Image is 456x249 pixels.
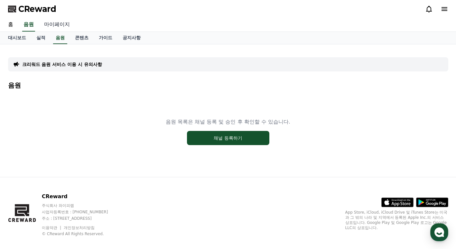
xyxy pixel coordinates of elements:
[20,205,24,210] span: 홈
[22,18,35,32] a: 음원
[42,216,120,221] p: 주소 : [STREET_ADDRESS]
[42,209,120,215] p: 사업자등록번호 : [PHONE_NUMBER]
[94,32,117,44] a: 가이드
[18,4,56,14] span: CReward
[53,32,67,44] a: 음원
[59,206,67,211] span: 대화
[187,131,269,145] button: 채널 등록하기
[3,18,18,32] a: 홈
[39,18,75,32] a: 마이페이지
[31,32,51,44] a: 실적
[8,4,56,14] a: CReward
[42,231,120,236] p: © CReward All Rights Reserved.
[22,61,102,68] a: 크리워드 음원 서비스 이용 시 유의사항
[64,226,95,230] a: 개인정보처리방침
[70,32,94,44] a: 콘텐츠
[345,210,448,230] p: App Store, iCloud, iCloud Drive 및 iTunes Store는 미국과 그 밖의 나라 및 지역에서 등록된 Apple Inc.의 서비스 상표입니다. Goo...
[42,226,62,230] a: 이용약관
[8,82,448,89] h4: 음원
[42,203,120,208] p: 주식회사 와이피랩
[166,118,290,126] p: 음원 목록은 채널 등록 및 승인 후 확인할 수 있습니다.
[2,196,42,212] a: 홈
[83,196,124,212] a: 설정
[117,32,146,44] a: 공지사항
[99,205,107,210] span: 설정
[3,32,31,44] a: 대시보드
[42,193,120,200] p: CReward
[42,196,83,212] a: 대화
